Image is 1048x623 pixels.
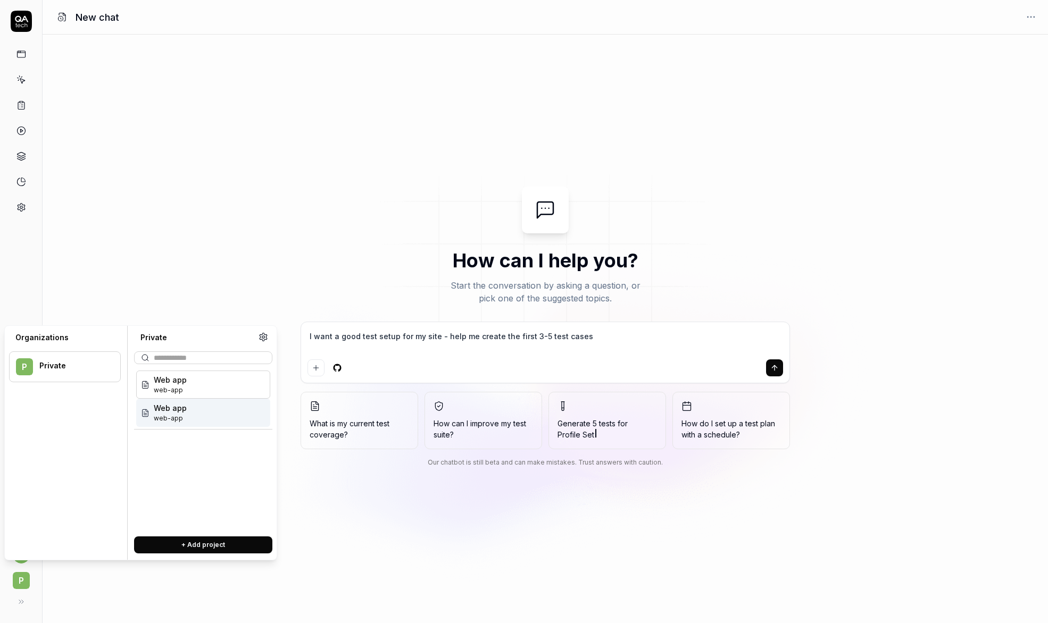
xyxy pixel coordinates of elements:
div: Private [134,332,259,343]
button: How do I set up a test plan with a schedule? [672,392,790,449]
span: Project ID: RLif [154,414,187,423]
button: What is my current test coverage? [301,392,418,449]
span: P [13,572,30,589]
div: Private [39,361,106,371]
textarea: I want a good test setup for my site - help me create the first 3-5 test cases [307,329,783,355]
span: How do I set up a test plan with a schedule? [681,418,781,440]
button: PPrivate [9,351,121,382]
button: + Add project [134,536,272,553]
div: Suggestions [134,368,272,528]
span: Web app [154,402,187,414]
span: Profile Set [558,430,594,439]
span: Web app [154,374,187,385]
a: Organization settings [259,332,268,345]
button: Add attachment [307,359,325,376]
span: How can I improve my test suite? [434,418,533,440]
span: Generate 5 tests for [558,418,657,440]
button: How can I improve my test suite? [425,392,542,449]
span: Project ID: 94ki [154,385,187,395]
button: P [4,563,38,591]
span: P [16,358,33,375]
span: What is my current test coverage? [310,418,409,440]
h1: New chat [76,10,119,24]
div: Organizations [9,332,121,343]
div: Our chatbot is still beta and can make mistakes. Trust answers with caution. [301,458,790,467]
button: Generate 5 tests forProfile Set [548,392,666,449]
